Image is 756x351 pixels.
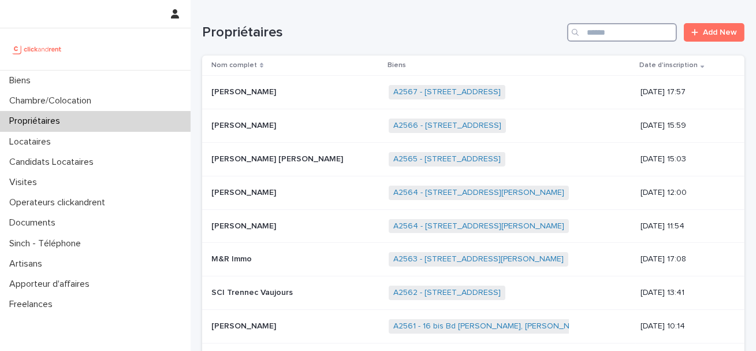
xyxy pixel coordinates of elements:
p: Date d'inscription [639,59,698,72]
tr: [PERSON_NAME][PERSON_NAME] A2567 - [STREET_ADDRESS] [DATE] 17:57 [202,76,744,109]
p: [DATE] 11:54 [640,221,726,231]
tr: M&R ImmoM&R Immo A2563 - [STREET_ADDRESS][PERSON_NAME] [DATE] 17:08 [202,243,744,276]
p: Candidats Locataires [5,157,103,168]
p: [DATE] 17:57 [640,87,726,97]
p: SCI Trennec Vaujours [211,286,295,298]
p: Chambre/Colocation [5,95,100,106]
a: A2564 - [STREET_ADDRESS][PERSON_NAME] [393,188,564,198]
tr: [PERSON_NAME][PERSON_NAME] A2564 - [STREET_ADDRESS][PERSON_NAME] [DATE] 11:54 [202,209,744,243]
p: [DATE] 13:41 [640,288,726,298]
tr: [PERSON_NAME][PERSON_NAME] A2561 - 16 bis Bd [PERSON_NAME], [PERSON_NAME] 93100 [DATE] 10:14 [202,309,744,343]
a: A2564 - [STREET_ADDRESS][PERSON_NAME] [393,221,564,231]
p: Freelances [5,299,62,310]
p: [PERSON_NAME] [211,319,278,331]
tr: [PERSON_NAME] [PERSON_NAME][PERSON_NAME] [PERSON_NAME] A2565 - [STREET_ADDRESS] [DATE] 15:03 [202,142,744,176]
h1: Propriétaires [202,24,563,41]
p: [PERSON_NAME] [211,219,278,231]
p: Propriétaires [5,116,69,127]
p: Sinch - Téléphone [5,238,90,249]
tr: [PERSON_NAME][PERSON_NAME] A2564 - [STREET_ADDRESS][PERSON_NAME] [DATE] 12:00 [202,176,744,209]
p: [PERSON_NAME] [211,119,278,131]
a: A2563 - [STREET_ADDRESS][PERSON_NAME] [393,254,564,264]
a: A2561 - 16 bis Bd [PERSON_NAME], [PERSON_NAME] 93100 [393,322,613,331]
a: A2565 - [STREET_ADDRESS] [393,154,501,164]
p: [DATE] 17:08 [640,254,726,264]
p: [DATE] 12:00 [640,188,726,198]
p: [DATE] 15:03 [640,154,726,164]
p: [PERSON_NAME] [211,186,278,198]
p: Biens [388,59,406,72]
tr: SCI Trennec VaujoursSCI Trennec Vaujours A2562 - [STREET_ADDRESS] [DATE] 13:41 [202,276,744,310]
a: A2562 - [STREET_ADDRESS] [393,288,501,298]
img: UCB0brd3T0yccxBKYDjQ [9,38,65,61]
p: Visites [5,177,46,188]
p: Locataires [5,136,60,147]
p: [DATE] 10:14 [640,322,726,331]
p: [PERSON_NAME] [PERSON_NAME] [211,152,345,164]
p: [PERSON_NAME] [211,85,278,97]
tr: [PERSON_NAME][PERSON_NAME] A2566 - [STREET_ADDRESS] [DATE] 15:59 [202,109,744,143]
p: Artisans [5,258,51,269]
input: Search [567,23,677,42]
p: Biens [5,75,40,86]
span: Add New [703,28,737,36]
a: A2566 - [STREET_ADDRESS] [393,121,501,131]
p: Documents [5,217,65,228]
p: Operateurs clickandrent [5,197,114,208]
p: M&R Immo [211,252,254,264]
p: [DATE] 15:59 [640,121,726,131]
p: Nom complet [211,59,257,72]
a: A2567 - [STREET_ADDRESS] [393,87,501,97]
p: Apporteur d'affaires [5,279,99,290]
a: Add New [684,23,744,42]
